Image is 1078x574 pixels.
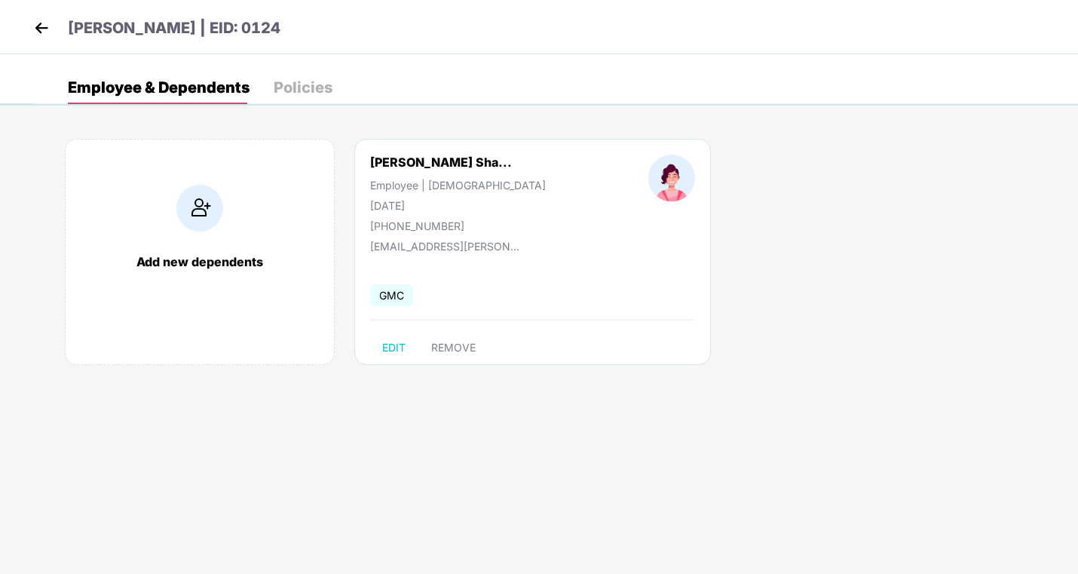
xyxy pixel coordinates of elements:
button: REMOVE [419,336,488,360]
img: addIcon [176,185,223,232]
div: [DATE] [370,199,546,212]
img: profileImage [648,155,695,201]
div: Add new dependents [81,254,319,269]
div: [PERSON_NAME] Sha... [370,155,512,170]
p: [PERSON_NAME] | EID: 0124 [68,17,280,40]
span: GMC [370,284,413,306]
div: Policies [274,80,332,95]
div: [PHONE_NUMBER] [370,219,546,232]
img: back [30,17,53,39]
span: REMOVE [431,342,476,354]
span: EDIT [382,342,406,354]
div: Employee | [DEMOGRAPHIC_DATA] [370,179,546,192]
div: [EMAIL_ADDRESS][PERSON_NAME] [370,240,521,253]
button: EDIT [370,336,418,360]
div: Employee & Dependents [68,80,250,95]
